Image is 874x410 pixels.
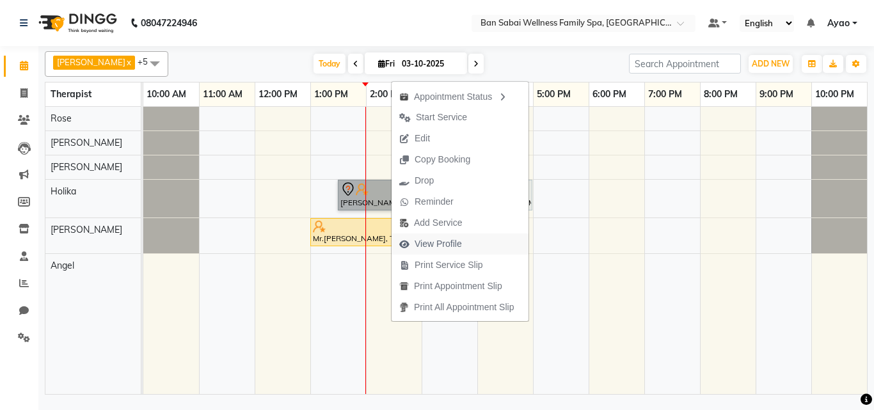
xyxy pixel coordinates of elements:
span: +5 [138,56,157,67]
span: [PERSON_NAME] [57,57,125,67]
a: 8:00 PM [701,85,741,104]
a: 6:00 PM [589,85,630,104]
a: 5:00 PM [534,85,574,104]
a: x [125,57,131,67]
span: View Profile [415,237,462,251]
input: Search Appointment [629,54,741,74]
span: Drop [415,174,434,187]
b: 08047224946 [141,5,197,41]
span: [PERSON_NAME] [51,137,122,148]
span: [PERSON_NAME] [51,224,122,235]
span: ADD NEW [752,59,790,68]
span: Start Service [416,111,467,124]
span: Rose [51,113,72,124]
span: Therapist [51,88,91,100]
span: Edit [415,132,430,145]
a: 10:00 PM [812,85,857,104]
div: Appointment Status [392,85,528,107]
img: apt_status.png [399,92,409,102]
span: Print All Appointment Slip [414,301,514,314]
a: 1:00 PM [311,85,351,104]
a: 12:00 PM [255,85,301,104]
img: printall.png [399,303,409,312]
span: Reminder [415,195,454,209]
img: add-service.png [399,218,409,228]
span: Angel [51,260,74,271]
a: 9:00 PM [756,85,797,104]
img: printapt.png [399,281,409,291]
span: Holika [51,185,76,197]
span: Add Service [414,216,462,230]
span: [PERSON_NAME] [51,161,122,173]
span: Print Appointment Slip [414,280,502,293]
span: Fri [375,59,398,68]
span: Print Service Slip [415,258,483,272]
a: 2:00 PM [367,85,407,104]
img: logo [33,5,120,41]
input: 2025-10-03 [398,54,462,74]
a: 10:00 AM [143,85,189,104]
a: 11:00 AM [200,85,246,104]
div: Mr.[PERSON_NAME], TK01, 01:00 PM-02:30 PM, Swedish Massage (Medium Pressure)-90min [312,220,392,244]
a: 7:00 PM [645,85,685,104]
span: Copy Booking [415,153,470,166]
span: Ayao [827,17,850,30]
span: Today [314,54,346,74]
button: ADD NEW [749,55,793,73]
